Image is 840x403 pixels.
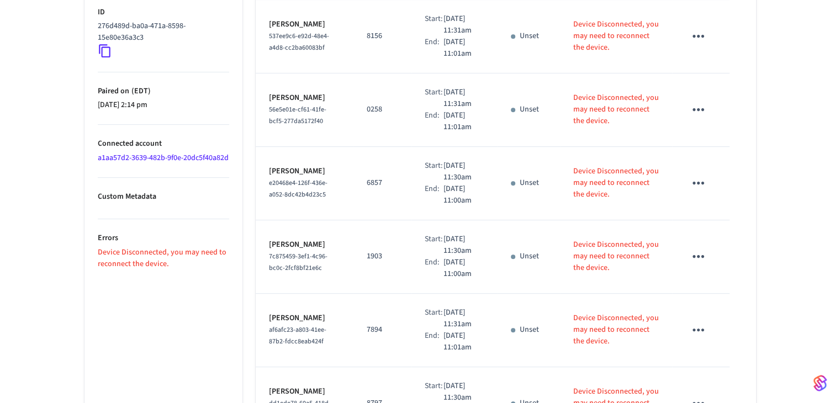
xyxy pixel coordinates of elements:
p: Unset [520,177,539,189]
p: Errors [98,232,229,244]
div: Start: [425,307,443,330]
p: Device Disconnected, you may need to reconnect the device. [98,247,229,270]
p: Custom Metadata [98,191,229,203]
p: [PERSON_NAME] [269,312,341,324]
p: [DATE] 11:01am [443,330,484,353]
div: End: [425,110,443,133]
span: 7c875459-3ef1-4c96-bc0c-2fcf8bf21e6c [269,252,327,273]
div: Start: [425,160,443,183]
p: [DATE] 11:01am [443,36,484,60]
p: [DATE] 11:00am [443,257,484,280]
p: [PERSON_NAME] [269,239,341,251]
p: [DATE] 2:14 pm [98,99,229,111]
p: Device Disconnected, you may need to reconnect the device. [573,19,659,54]
div: Start: [425,87,443,110]
p: 8156 [367,30,398,42]
p: Unset [520,251,539,262]
p: [PERSON_NAME] [269,386,341,397]
p: ID [98,7,229,18]
div: Start: [425,234,443,257]
p: Unset [520,104,539,115]
div: End: [425,330,443,353]
p: Device Disconnected, you may need to reconnect the device. [573,92,659,127]
span: af6afc23-a803-41ee-87b2-fdcc8eab424f [269,325,326,346]
p: 276d489d-ba0a-471a-8598-15e80e36a3c3 [98,20,225,44]
div: Start: [425,13,443,36]
p: [DATE] 11:30am [443,234,484,257]
span: ( EDT ) [129,86,151,97]
div: End: [425,257,443,280]
p: [DATE] 11:31am [443,307,484,330]
p: [PERSON_NAME] [269,166,341,177]
p: 1903 [367,251,398,262]
p: [DATE] 11:01am [443,110,484,133]
p: Unset [520,30,539,42]
div: End: [425,36,443,60]
div: End: [425,183,443,206]
p: Paired on [98,86,229,97]
p: Device Disconnected, you may need to reconnect the device. [573,239,659,274]
img: SeamLogoGradient.69752ec5.svg [813,374,827,392]
p: [PERSON_NAME] [269,92,341,104]
p: Device Disconnected, you may need to reconnect the device. [573,312,659,347]
p: 7894 [367,324,398,336]
p: [DATE] 11:31am [443,87,484,110]
p: [DATE] 11:30am [443,160,484,183]
p: [PERSON_NAME] [269,19,341,30]
p: Device Disconnected, you may need to reconnect the device. [573,166,659,200]
p: Unset [520,324,539,336]
p: 6857 [367,177,398,189]
p: [DATE] 11:31am [443,13,484,36]
span: 537ee9c6-e92d-48e4-a4d8-cc2ba60083bf [269,31,329,52]
p: [DATE] 11:00am [443,183,484,206]
span: e20468e4-126f-436e-a052-8dc42b4d23c5 [269,178,327,199]
a: a1aa57d2-3639-482b-9f0e-20dc5f40a82d [98,152,229,163]
span: 56e5e01e-cf61-41fe-bcf5-277da5172f40 [269,105,326,126]
p: Connected account [98,138,229,150]
p: 0258 [367,104,398,115]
